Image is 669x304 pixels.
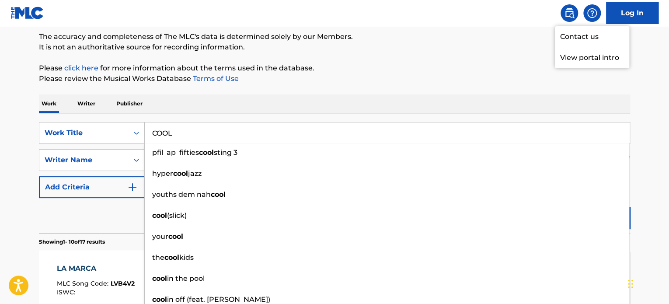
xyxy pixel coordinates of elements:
[188,169,202,178] span: jazz
[167,274,205,283] span: in the pool
[57,280,111,287] span: MLC Song Code :
[39,238,105,246] p: Showing 1 - 10 of 17 results
[152,169,173,178] span: hyper
[114,94,145,113] p: Publisher
[57,288,77,296] span: ISWC :
[64,64,98,72] a: click here
[152,190,211,199] span: youths dem nah
[45,155,123,165] div: Writer Name
[45,128,123,138] div: Work Title
[564,8,575,18] img: search
[179,253,194,262] span: kids
[561,4,578,22] a: Public Search
[199,148,214,157] strong: cool
[10,7,44,19] img: MLC Logo
[127,182,138,192] img: 9d2ae6d4665cec9f34b9.svg
[583,4,601,22] div: Help
[173,169,188,178] strong: cool
[111,280,135,287] span: LVB4V2
[39,42,630,52] p: It is not an authoritative source for recording information.
[152,211,167,220] strong: cool
[152,253,164,262] span: the
[555,47,629,68] p: View portal intro
[628,271,633,297] div: Drag
[39,94,59,113] p: Work
[39,31,630,42] p: The accuracy and completeness of The MLC's data is determined solely by our Members.
[587,8,597,18] img: help
[152,232,168,241] span: your
[152,148,199,157] span: pfil_ap_fifties
[57,263,135,274] div: LA MARCA
[211,190,226,199] strong: cool
[39,176,145,198] button: Add Criteria
[168,232,183,241] strong: cool
[39,73,630,84] p: Please review the Musical Works Database
[75,94,98,113] p: Writer
[152,295,167,304] strong: cool
[625,262,669,304] iframe: Chat Widget
[39,63,630,73] p: Please for more information about the terms used in the database.
[214,148,237,157] span: sting 3
[606,2,659,24] a: Log In
[164,253,179,262] strong: cool
[167,211,187,220] span: (slick)
[152,274,167,283] strong: cool
[555,26,629,47] a: Contact us
[167,295,270,304] span: in off (feat. [PERSON_NAME])
[39,122,630,233] form: Search Form
[191,74,239,83] a: Terms of Use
